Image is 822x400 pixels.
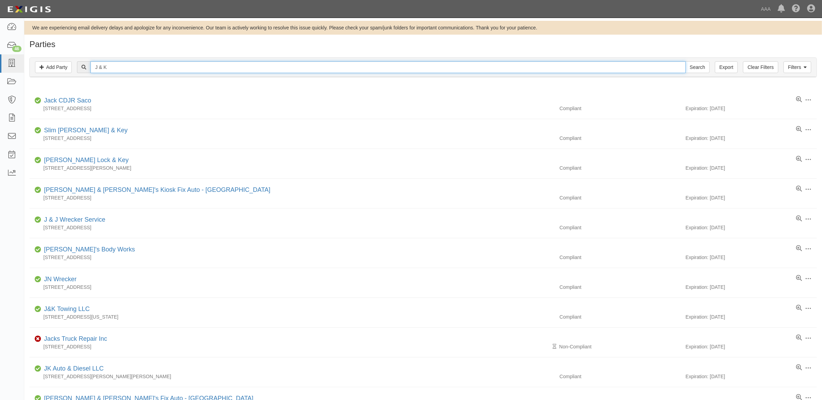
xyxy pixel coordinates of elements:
div: Compliant [554,254,686,261]
i: Compliant [35,128,41,133]
a: AAA [758,2,774,16]
a: View results summary [796,245,802,252]
a: Slim [PERSON_NAME] & Key [44,127,128,134]
i: Compliant [35,247,41,252]
a: Filters [784,61,811,73]
i: Compliant [35,366,41,371]
div: Compliant [554,224,686,231]
div: [STREET_ADDRESS] [29,284,554,291]
a: JN Wrecker [44,276,77,283]
i: Help Center - Complianz [792,5,800,13]
div: Compliant [554,194,686,201]
div: JK Auto & Diesel LLC [41,364,104,373]
div: Expiration: [DATE] [686,373,817,380]
div: [STREET_ADDRESS][PERSON_NAME] [29,165,554,171]
a: View results summary [796,186,802,193]
a: Add Party [35,61,72,73]
div: Compliant [554,135,686,142]
a: [PERSON_NAME] Lock & Key [44,157,129,163]
div: Expiration: [DATE] [686,284,817,291]
div: [STREET_ADDRESS] [29,194,554,201]
input: Search [685,61,710,73]
a: Clear Filters [743,61,778,73]
div: [STREET_ADDRESS] [29,105,554,112]
div: J & J Wrecker Service [41,215,105,224]
a: [PERSON_NAME]'s Body Works [44,246,135,253]
div: 46 [12,46,21,52]
a: View results summary [796,335,802,341]
div: Jacks Truck Repair Inc [41,335,107,344]
div: Compliant [554,105,686,112]
div: Expiration: [DATE] [686,165,817,171]
div: [STREET_ADDRESS] [29,135,554,142]
div: [STREET_ADDRESS][US_STATE] [29,313,554,320]
div: Expiration: [DATE] [686,254,817,261]
div: Expiration: [DATE] [686,224,817,231]
i: Compliant [35,217,41,222]
a: [PERSON_NAME] & [PERSON_NAME]'s Kiosk Fix Auto - [GEOGRAPHIC_DATA] [44,186,270,193]
img: logo-5460c22ac91f19d4615b14bd174203de0afe785f0fc80cf4dbbc73dc1793850b.png [5,3,53,16]
a: Export [715,61,738,73]
div: [STREET_ADDRESS] [29,343,554,350]
input: Search [90,61,685,73]
i: Non-Compliant [35,337,41,341]
i: Compliant [35,307,41,312]
div: Expiration: [DATE] [686,313,817,320]
a: Jacks Truck Repair Inc [44,335,107,342]
a: J&K Towing LLC [44,305,90,312]
a: View results summary [796,275,802,282]
div: Non-Compliant [554,343,686,350]
div: Jim & Jack's Kiosk Fix Auto - Hermosa Beach [41,186,270,195]
div: Jack CDJR Saco [41,96,91,105]
div: [STREET_ADDRESS] [29,224,554,231]
div: Compliant [554,313,686,320]
div: JN Wrecker [41,275,77,284]
a: View results summary [796,126,802,133]
div: Compliant [554,373,686,380]
h1: Parties [29,40,817,49]
div: Expiration: [DATE] [686,135,817,142]
a: View results summary [796,156,802,163]
a: View results summary [796,96,802,103]
div: We are experiencing email delivery delays and apologize for any inconvenience. Our team is active... [24,24,822,31]
i: Compliant [35,158,41,163]
div: Compliant [554,284,686,291]
div: J&K Towing LLC [41,305,90,314]
div: Slim Jim Lock & Key [41,126,128,135]
div: Jack Dalton Lock & Key [41,156,129,165]
a: View results summary [796,305,802,312]
a: View results summary [796,364,802,371]
div: Compliant [554,165,686,171]
a: Jack CDJR Saco [44,97,91,104]
div: Expiration: [DATE] [686,105,817,112]
i: Pending Review [553,344,556,349]
div: [STREET_ADDRESS] [29,254,554,261]
i: Compliant [35,188,41,193]
a: J & J Wrecker Service [44,216,105,223]
a: JK Auto & Diesel LLC [44,365,104,372]
i: Compliant [35,277,41,282]
div: Jack's Body Works [41,245,135,254]
a: View results summary [796,215,802,222]
div: Expiration: [DATE] [686,343,817,350]
div: [STREET_ADDRESS][PERSON_NAME][PERSON_NAME] [29,373,554,380]
i: Compliant [35,98,41,103]
div: Expiration: [DATE] [686,194,817,201]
